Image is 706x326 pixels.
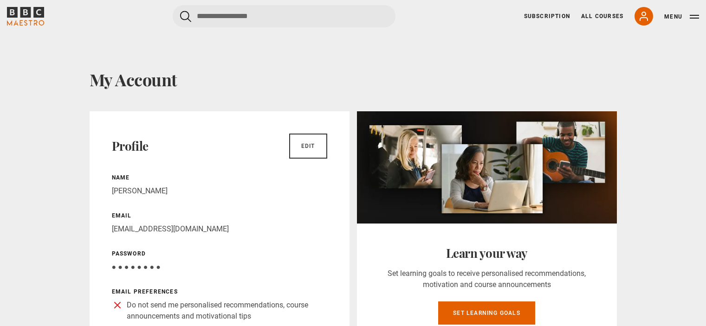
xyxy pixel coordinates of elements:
[112,139,149,153] h2: Profile
[112,288,327,296] p: Email preferences
[112,224,327,235] p: [EMAIL_ADDRESS][DOMAIN_NAME]
[379,246,595,261] h2: Learn your way
[112,249,327,258] p: Password
[180,11,191,22] button: Submit the search query
[664,12,699,21] button: Toggle navigation
[112,185,327,197] p: [PERSON_NAME]
[173,5,395,27] input: Search
[112,262,161,271] span: ● ● ● ● ● ● ● ●
[289,134,327,159] a: Edit
[7,7,44,26] svg: BBC Maestro
[379,268,595,290] p: Set learning goals to receive personalised recommendations, motivation and course announcements
[127,300,327,322] p: Do not send me personalised recommendations, course announcements and motivational tips
[524,12,570,20] a: Subscription
[438,301,535,325] a: Set learning goals
[90,70,617,89] h1: My Account
[112,173,327,182] p: Name
[112,211,327,220] p: Email
[581,12,623,20] a: All Courses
